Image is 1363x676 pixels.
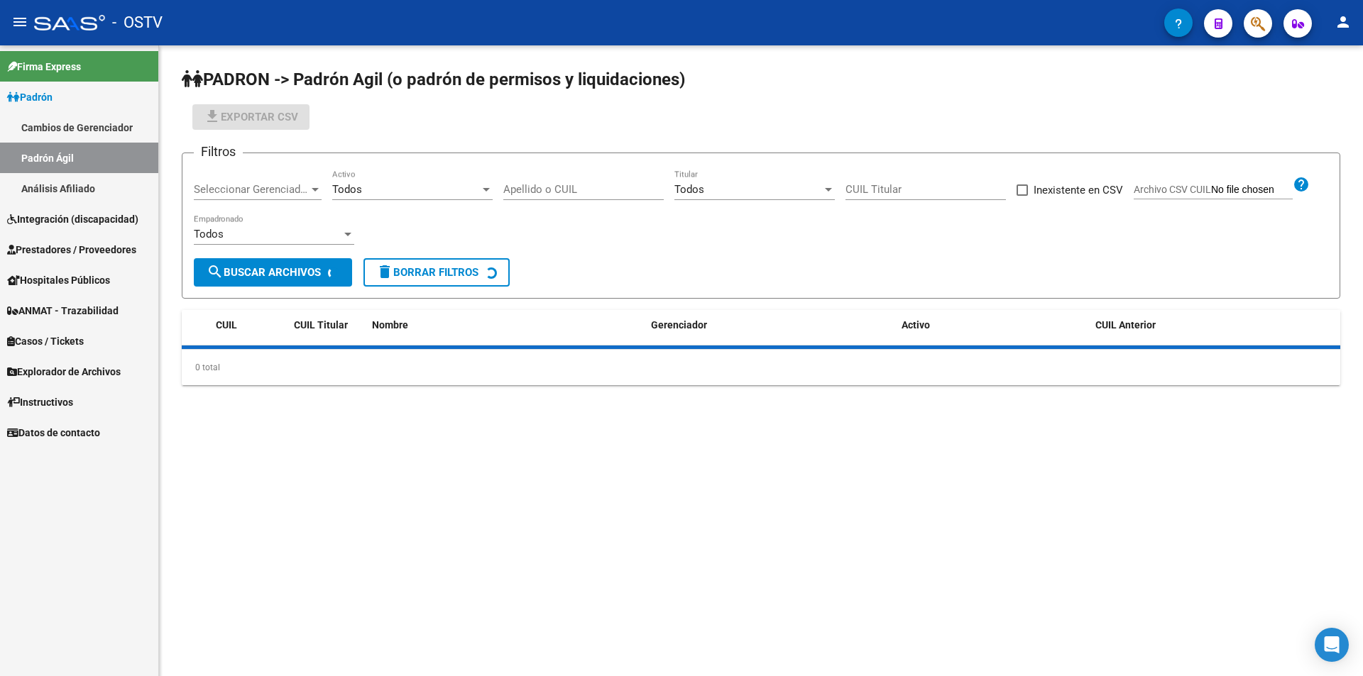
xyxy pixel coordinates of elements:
[7,59,81,74] span: Firma Express
[194,228,224,240] span: Todos
[645,310,896,340] datatable-header-cell: Gerenciador
[1335,13,1352,31] mat-icon: person
[11,13,28,31] mat-icon: menu
[7,364,121,379] span: Explorador de Archivos
[294,319,348,331] span: CUIL Titular
[7,89,53,105] span: Padrón
[288,310,366,340] datatable-header-cell: CUIL Titular
[182,70,685,89] span: PADRON -> Padrón Agil (o padrón de permisos y liquidaciones)
[332,183,362,196] span: Todos
[216,319,237,331] span: CUIL
[1034,182,1123,199] span: Inexistente en CSV
[1211,184,1293,196] input: Archivo CSV CUIL
[1315,628,1349,662] div: Open Intercom Messenger
[376,266,478,279] span: Borrar Filtros
[192,104,310,130] button: Exportar CSV
[204,111,298,123] span: Exportar CSV
[194,258,352,287] button: Buscar Archivos
[902,319,930,331] span: Activo
[182,350,1340,385] div: 0 total
[7,211,138,227] span: Integración (discapacidad)
[376,263,393,280] mat-icon: delete
[194,142,243,162] h3: Filtros
[366,310,645,340] datatable-header-cell: Nombre
[207,263,224,280] mat-icon: search
[204,108,221,125] mat-icon: file_download
[363,258,510,287] button: Borrar Filtros
[7,333,84,349] span: Casos / Tickets
[7,272,110,288] span: Hospitales Públicos
[7,242,136,257] span: Prestadores / Proveedores
[674,183,704,196] span: Todos
[1090,310,1340,340] datatable-header-cell: CUIL Anterior
[7,394,73,410] span: Instructivos
[7,425,100,440] span: Datos de contacto
[372,319,408,331] span: Nombre
[194,183,309,196] span: Seleccionar Gerenciador
[207,266,321,279] span: Buscar Archivos
[112,7,163,38] span: - OSTV
[1134,184,1211,195] span: Archivo CSV CUIL
[7,303,119,318] span: ANMAT - Trazabilidad
[1095,319,1156,331] span: CUIL Anterior
[896,310,1090,340] datatable-header-cell: Activo
[651,319,707,331] span: Gerenciador
[1293,176,1310,193] mat-icon: help
[210,310,288,340] datatable-header-cell: CUIL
